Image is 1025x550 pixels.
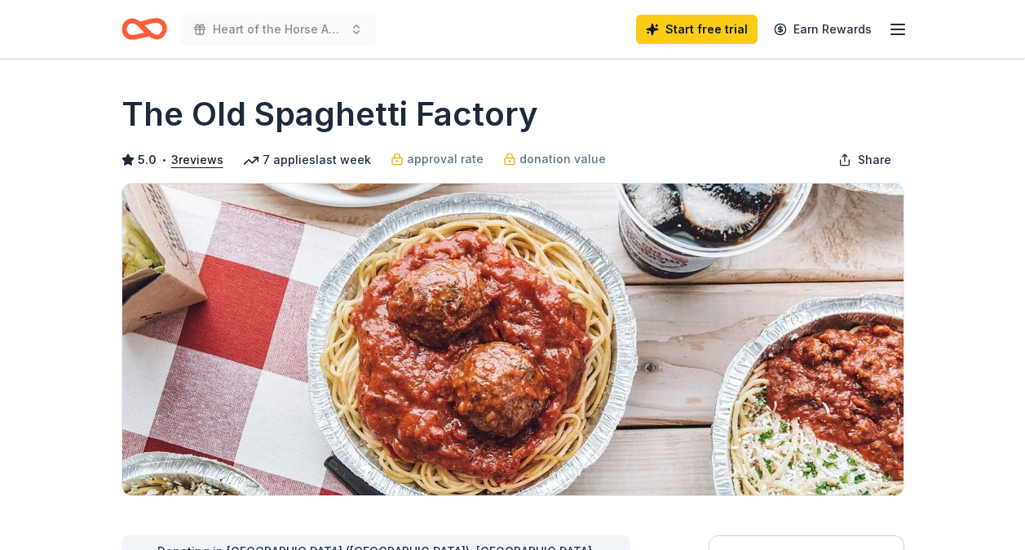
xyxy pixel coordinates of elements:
a: Earn Rewards [764,15,881,44]
a: donation value [503,149,606,169]
span: Share [858,150,891,170]
span: • [161,153,166,166]
button: 3reviews [171,150,223,170]
img: Image for The Old Spaghetti Factory [122,184,904,495]
div: 7 applies last week [243,150,371,170]
button: Share [825,144,904,176]
h1: The Old Spaghetti Factory [121,91,538,137]
a: approval rate [391,149,484,169]
button: Heart of the Horse Annual Fall Fundraiser Event [180,13,376,46]
span: approval rate [407,149,484,169]
a: Start free trial [636,15,758,44]
span: Heart of the Horse Annual Fall Fundraiser Event [213,20,343,39]
span: 5.0 [138,150,157,170]
a: Home [121,10,167,48]
span: donation value [519,149,606,169]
